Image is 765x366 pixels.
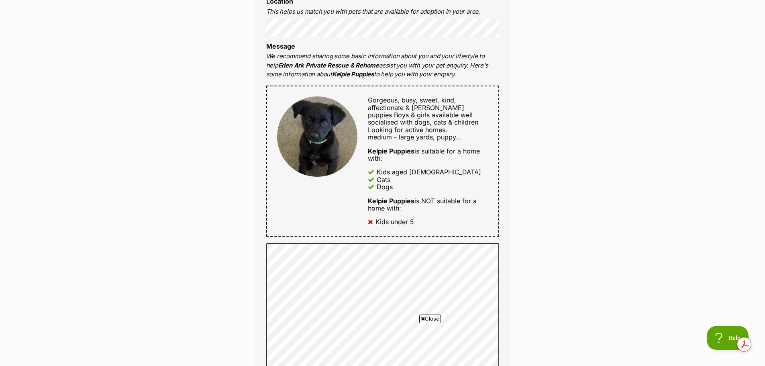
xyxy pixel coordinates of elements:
strong: Kelpie Puppies [368,197,414,205]
iframe: Help Scout Beacon - Open [707,326,749,350]
div: Cats [377,176,390,183]
span: Close [419,315,441,323]
div: is suitable for a home with: [368,147,488,162]
span: Gorgeous, busy, sweet, kind, affectionate & [PERSON_NAME] puppies [368,96,464,119]
strong: Eden Ark Private Rescue & Rehome [278,61,379,69]
strong: Kelpie Puppies [368,147,414,155]
img: Kelpie Puppies [277,96,357,177]
span: well socialised with dogs, cats & children [368,111,478,126]
div: Dogs [377,183,393,190]
div: is NOT suitable for a home with: [368,197,488,212]
span: Looking for active homes. medium - large yards, puppy... [368,126,462,141]
div: Kids under 5 [375,218,414,225]
strong: Kelpie Puppies [332,70,374,78]
p: This helps us match you with pets that are available for adoption in your area. [266,7,499,16]
p: We recommend sharing some basic information about you and your lifestyle to help assist you with ... [266,52,499,79]
label: Message [266,42,295,50]
div: Kids aged [DEMOGRAPHIC_DATA] [377,168,481,176]
span: Boys & girls available [394,111,459,119]
iframe: Advertisement [237,326,529,362]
